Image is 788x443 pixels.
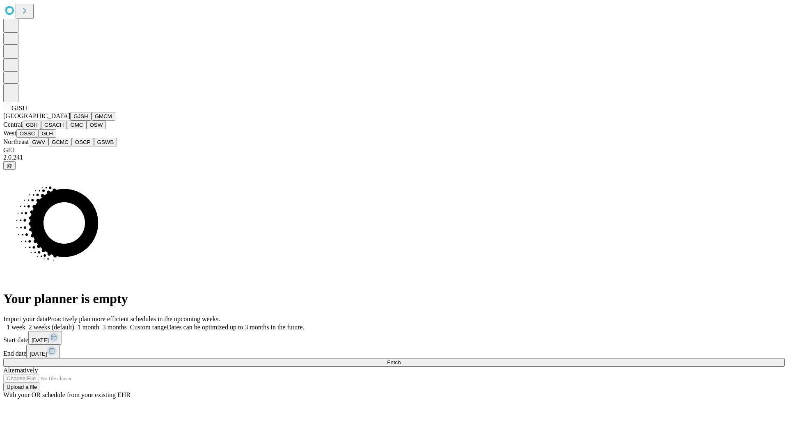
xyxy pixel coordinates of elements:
[48,315,220,322] span: Proactively plan more efficient schedules in the upcoming weeks.
[130,324,167,331] span: Custom range
[38,129,56,138] button: GLH
[3,130,16,137] span: West
[92,112,115,121] button: GMCM
[3,331,785,345] div: Start date
[67,121,86,129] button: GMC
[48,138,72,146] button: GCMC
[16,129,39,138] button: OSSC
[3,154,785,161] div: 2.0.241
[32,337,49,343] span: [DATE]
[3,358,785,367] button: Fetch
[3,391,131,398] span: With your OR schedule from your existing EHR
[3,121,23,128] span: Central
[11,105,27,112] span: GJSH
[3,146,785,154] div: GEI
[26,345,60,358] button: [DATE]
[3,112,70,119] span: [GEOGRAPHIC_DATA]
[94,138,117,146] button: GSWB
[387,359,401,365] span: Fetch
[29,138,48,146] button: GWV
[78,324,99,331] span: 1 month
[72,138,94,146] button: OSCP
[7,162,12,169] span: @
[3,138,29,145] span: Northeast
[7,324,25,331] span: 1 week
[41,121,67,129] button: GSACH
[3,367,38,374] span: Alternatively
[30,351,47,357] span: [DATE]
[103,324,127,331] span: 3 months
[167,324,304,331] span: Dates can be optimized up to 3 months in the future.
[3,161,16,170] button: @
[3,345,785,358] div: End date
[87,121,106,129] button: OSW
[3,383,40,391] button: Upload a file
[29,324,74,331] span: 2 weeks (default)
[23,121,41,129] button: GBH
[28,331,62,345] button: [DATE]
[3,315,48,322] span: Import your data
[70,112,92,121] button: GJSH
[3,291,785,306] h1: Your planner is empty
